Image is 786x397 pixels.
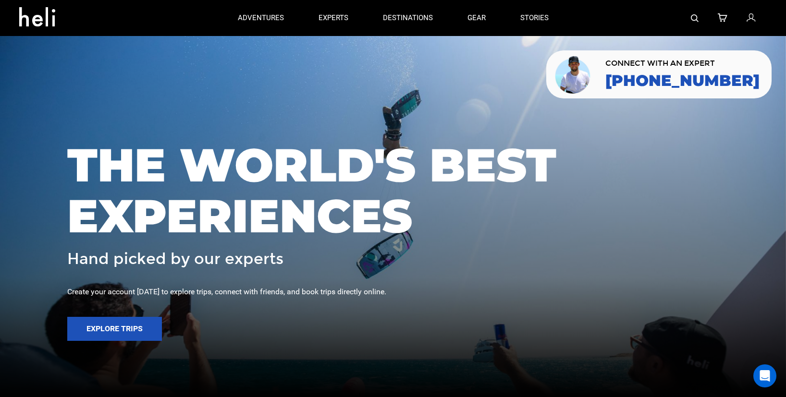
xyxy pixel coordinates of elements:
img: contact our team [553,54,593,95]
p: experts [319,13,348,23]
p: adventures [238,13,284,23]
span: THE WORLD'S BEST EXPERIENCES [67,140,719,241]
span: CONNECT WITH AN EXPERT [605,60,760,67]
p: destinations [383,13,433,23]
a: [PHONE_NUMBER] [605,72,760,89]
span: Hand picked by our experts [67,251,283,267]
div: Create your account [DATE] to explore trips, connect with friends, and book trips directly online. [67,287,719,298]
button: Explore Trips [67,317,162,341]
div: Open Intercom Messenger [753,364,776,387]
img: search-bar-icon.svg [691,14,699,22]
